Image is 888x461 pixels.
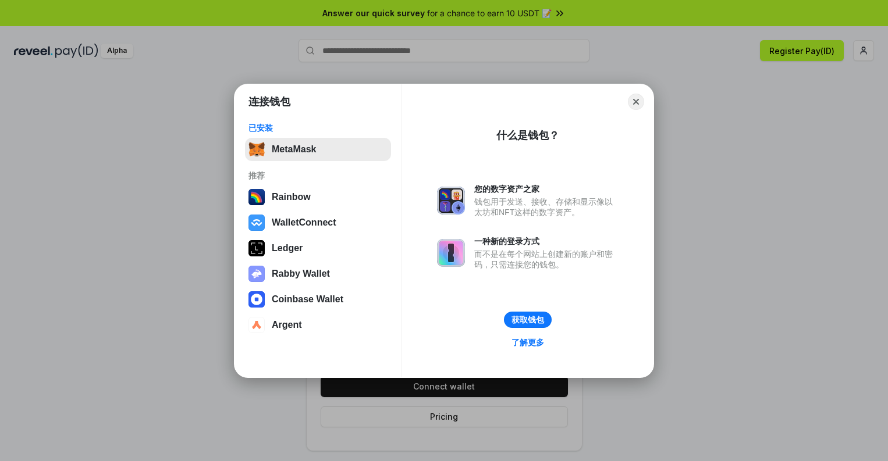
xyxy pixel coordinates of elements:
div: Argent [272,320,302,330]
img: svg+xml,%3Csvg%20xmlns%3D%22http%3A%2F%2Fwww.w3.org%2F2000%2Fsvg%22%20fill%3D%22none%22%20viewBox... [437,239,465,267]
div: 您的数字资产之家 [474,184,619,194]
img: svg+xml,%3Csvg%20fill%3D%22none%22%20height%3D%2233%22%20viewBox%3D%220%200%2035%2033%22%20width%... [248,141,265,158]
img: svg+xml,%3Csvg%20width%3D%2228%22%20height%3D%2228%22%20viewBox%3D%220%200%2028%2028%22%20fill%3D... [248,215,265,231]
img: svg+xml,%3Csvg%20xmlns%3D%22http%3A%2F%2Fwww.w3.org%2F2000%2Fsvg%22%20fill%3D%22none%22%20viewBox... [248,266,265,282]
div: Ledger [272,243,303,253]
div: 获取钱包 [512,315,544,325]
div: Rainbow [272,192,311,202]
button: Rabby Wallet [245,262,391,285]
img: svg+xml,%3Csvg%20width%3D%2228%22%20height%3D%2228%22%20viewBox%3D%220%200%2028%2028%22%20fill%3D... [248,317,265,333]
img: svg+xml,%3Csvg%20width%3D%2228%22%20height%3D%2228%22%20viewBox%3D%220%200%2028%2028%22%20fill%3D... [248,291,265,308]
div: Rabby Wallet [272,269,330,279]
button: Argent [245,313,391,337]
img: svg+xml,%3Csvg%20xmlns%3D%22http%3A%2F%2Fwww.w3.org%2F2000%2Fsvg%22%20width%3D%2228%22%20height%3... [248,240,265,256]
div: MetaMask [272,144,316,155]
button: MetaMask [245,138,391,161]
div: 已安装 [248,123,388,133]
div: 推荐 [248,170,388,181]
button: 获取钱包 [504,312,552,328]
div: Coinbase Wallet [272,294,343,305]
div: 什么是钱包？ [496,128,559,142]
h1: 连接钱包 [248,95,290,109]
button: Close [628,94,644,110]
img: svg+xml,%3Csvg%20xmlns%3D%22http%3A%2F%2Fwww.w3.org%2F2000%2Fsvg%22%20fill%3D%22none%22%20viewBox... [437,187,465,215]
div: WalletConnect [272,217,336,228]
div: 而不是在每个网站上创建新的账户和密码，只需连接您的钱包。 [474,249,619,270]
div: 钱包用于发送、接收、存储和显示像以太坊和NFT这样的数字资产。 [474,196,619,217]
button: Rainbow [245,185,391,209]
div: 一种新的登录方式 [474,236,619,246]
a: 了解更多 [505,335,551,350]
button: Coinbase Wallet [245,288,391,311]
div: 了解更多 [512,337,544,348]
button: WalletConnect [245,211,391,234]
img: svg+xml,%3Csvg%20width%3D%22120%22%20height%3D%22120%22%20viewBox%3D%220%200%20120%20120%22%20fil... [248,189,265,205]
button: Ledger [245,237,391,260]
